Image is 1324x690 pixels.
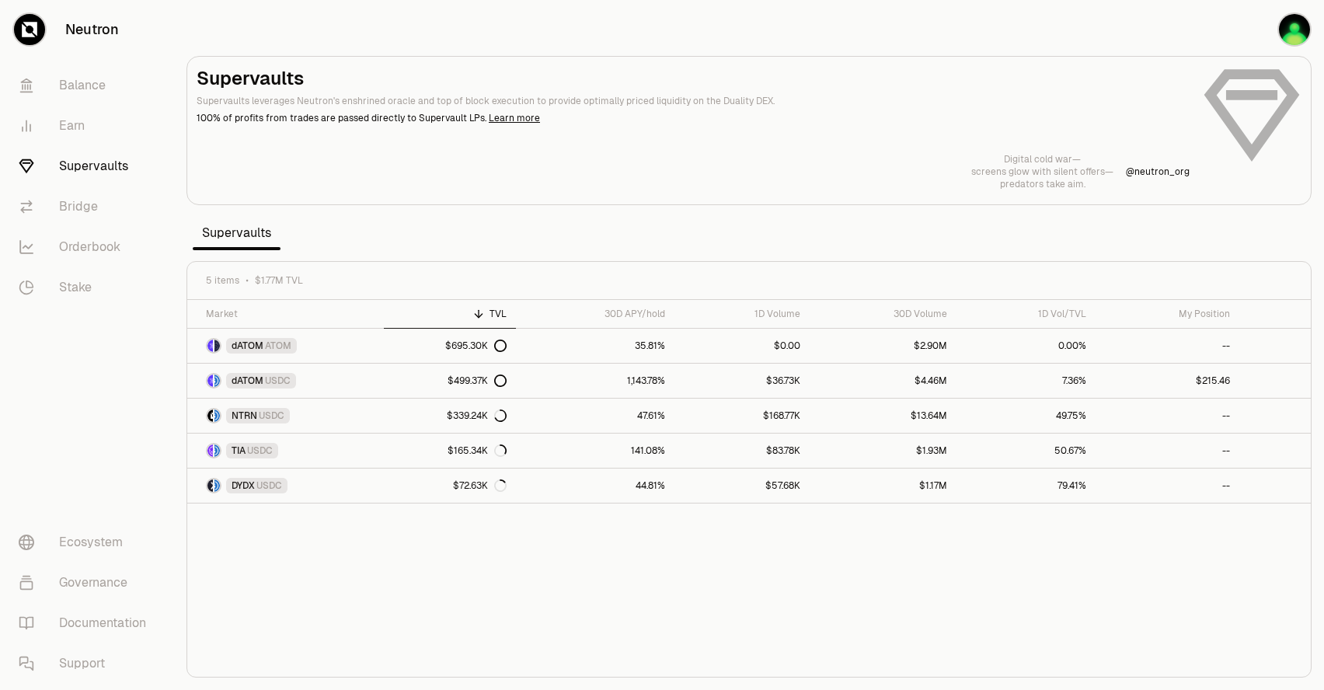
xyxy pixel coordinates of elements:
[516,329,675,363] a: 35.81%
[214,409,220,422] img: USDC Logo
[256,479,282,492] span: USDC
[214,479,220,492] img: USDC Logo
[6,106,168,146] a: Earn
[810,469,957,503] a: $1.17M
[193,218,280,249] span: Supervaults
[810,329,957,363] a: $2.90M
[445,340,507,352] div: $695.30K
[197,111,1190,125] p: 100% of profits from trades are passed directly to Supervault LPs.
[1096,399,1239,433] a: --
[1096,364,1239,398] a: $215.46
[674,434,809,468] a: $83.78K
[1279,14,1310,45] img: terrastation
[259,409,284,422] span: USDC
[384,469,516,503] a: $72.63K
[516,364,675,398] a: 1,143.78%
[819,308,948,320] div: 30D Volume
[206,308,375,320] div: Market
[1126,166,1190,178] p: @ neutron_org
[6,563,168,603] a: Governance
[197,94,1190,108] p: Supervaults leverages Neutron's enshrined oracle and top of block execution to provide optimally ...
[6,603,168,643] a: Documentation
[384,364,516,398] a: $499.37K
[971,166,1113,178] p: screens glow with silent offers—
[206,274,239,287] span: 5 items
[516,399,675,433] a: 47.61%
[232,409,257,422] span: NTRN
[187,469,384,503] a: DYDX LogoUSDC LogoDYDXUSDC
[1096,434,1239,468] a: --
[384,434,516,468] a: $165.34K
[956,434,1095,468] a: 50.67%
[956,329,1095,363] a: 0.00%
[453,479,507,492] div: $72.63K
[187,329,384,363] a: dATOM LogoATOM LogodATOMATOM
[956,469,1095,503] a: 79.41%
[255,274,303,287] span: $1.77M TVL
[810,399,957,433] a: $13.64M
[207,479,213,492] img: DYDX Logo
[214,340,220,352] img: ATOM Logo
[956,364,1095,398] a: 7.36%
[247,444,273,457] span: USDC
[384,399,516,433] a: $339.24K
[1105,308,1230,320] div: My Position
[6,146,168,186] a: Supervaults
[1126,166,1190,178] a: @neutron_org
[265,375,291,387] span: USDC
[232,340,263,352] span: dATOM
[6,186,168,227] a: Bridge
[265,340,291,352] span: ATOM
[447,409,507,422] div: $339.24K
[232,444,246,457] span: TIA
[674,399,809,433] a: $168.77K
[525,308,666,320] div: 30D APY/hold
[187,399,384,433] a: NTRN LogoUSDC LogoNTRNUSDC
[966,308,1085,320] div: 1D Vol/TVL
[1096,329,1239,363] a: --
[187,364,384,398] a: dATOM LogoUSDC LogodATOMUSDC
[6,267,168,308] a: Stake
[956,399,1095,433] a: 49.75%
[187,434,384,468] a: TIA LogoUSDC LogoTIAUSDC
[6,643,168,684] a: Support
[971,153,1113,190] a: Digital cold war—screens glow with silent offers—predators take aim.
[674,469,809,503] a: $57.68K
[448,444,507,457] div: $165.34K
[214,444,220,457] img: USDC Logo
[516,469,675,503] a: 44.81%
[684,308,800,320] div: 1D Volume
[971,153,1113,166] p: Digital cold war—
[6,522,168,563] a: Ecosystem
[448,375,507,387] div: $499.37K
[674,364,809,398] a: $36.73K
[207,340,213,352] img: dATOM Logo
[207,444,213,457] img: TIA Logo
[516,434,675,468] a: 141.08%
[384,329,516,363] a: $695.30K
[6,65,168,106] a: Balance
[393,308,507,320] div: TVL
[6,227,168,267] a: Orderbook
[674,329,809,363] a: $0.00
[207,375,213,387] img: dATOM Logo
[810,364,957,398] a: $4.46M
[232,479,255,492] span: DYDX
[197,66,1190,91] h2: Supervaults
[207,409,213,422] img: NTRN Logo
[232,375,263,387] span: dATOM
[214,375,220,387] img: USDC Logo
[810,434,957,468] a: $1.93M
[971,178,1113,190] p: predators take aim.
[1096,469,1239,503] a: --
[489,112,540,124] a: Learn more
